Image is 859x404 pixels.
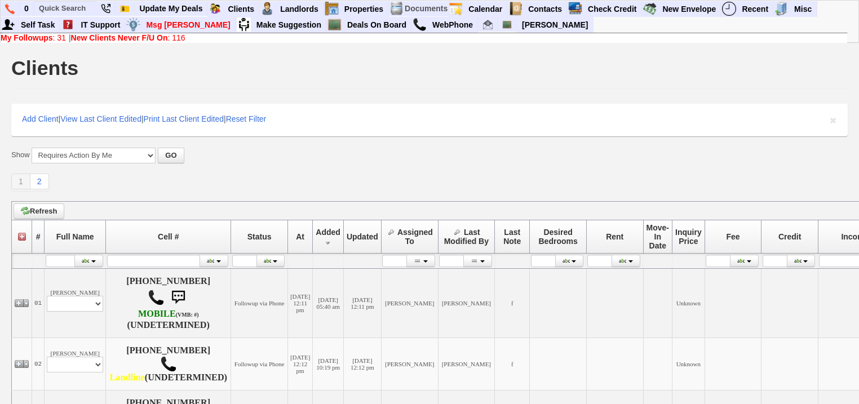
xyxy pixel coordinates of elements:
[101,4,110,14] img: phone22.png
[14,203,64,219] a: Refresh
[495,338,530,390] td: f
[71,33,185,42] a: New Clients Never F/U On: 116
[389,2,404,16] img: docs.png
[343,338,381,390] td: [DATE] 12:12 pm
[790,2,817,16] a: Misc
[343,268,381,338] td: [DATE] 12:11 pm
[1,33,847,42] div: |
[438,338,495,390] td: [PERSON_NAME]
[343,17,411,32] a: Deals On Board
[5,4,15,14] img: phone.png
[508,2,523,16] img: contact.png
[158,232,179,241] span: Cell #
[34,1,96,15] input: Quick Search
[22,114,59,123] a: Add Client
[160,356,177,372] img: call.png
[223,2,259,16] a: Clients
[126,17,140,32] img: money.png
[1,33,53,42] b: My Followups
[208,2,222,16] img: clients.png
[20,1,34,16] a: 0
[517,17,592,32] a: [PERSON_NAME]
[316,228,340,237] span: Added
[778,232,801,241] span: Credit
[538,228,577,246] span: Desired Bedrooms
[449,2,463,16] img: appt_icon.png
[502,20,512,29] img: chalkboard.png
[503,228,521,246] span: Last Note
[148,289,165,306] img: call.png
[120,4,130,14] img: Bookmark.png
[413,17,427,32] img: call.png
[260,2,274,16] img: landlord.png
[61,17,75,32] img: help2.png
[672,268,705,338] td: Unknown
[438,268,495,338] td: [PERSON_NAME]
[313,268,344,338] td: [DATE] 05:40 am
[774,2,789,16] img: officebldg.png
[483,20,493,29] img: Renata@HomeSweetHomeProperties.com
[141,17,235,32] a: Msg [PERSON_NAME]
[722,2,736,16] img: recent.png
[11,174,30,189] a: 1
[32,268,45,338] td: 01
[276,2,324,16] a: Landlords
[176,312,199,318] font: (VMB: #)
[108,276,228,330] h4: [PHONE_NUMBER] (UNDETERMINED)
[16,17,60,32] a: Self Task
[226,114,267,123] a: Reset Filter
[138,309,199,319] b: AT&T Wireless
[247,232,272,241] span: Status
[32,338,45,390] td: 02
[404,1,448,16] td: Documents
[606,232,623,241] span: Rent
[737,2,773,16] a: Recent
[464,2,507,16] a: Calendar
[583,2,641,16] a: Check Credit
[32,220,45,253] th: #
[381,268,438,338] td: [PERSON_NAME]
[60,114,141,123] a: View Last Client Edited
[1,17,15,32] img: myadd.png
[144,114,224,123] a: Print Last Client Edited
[658,2,721,16] a: New Envelope
[167,286,189,309] img: sms.png
[11,104,848,136] div: | | |
[428,17,478,32] a: WebPhone
[30,174,49,189] a: 2
[109,372,144,383] font: Landline
[158,148,184,163] button: GO
[340,2,388,16] a: Properties
[444,228,489,246] span: Last Modified By
[252,17,326,32] a: Make Suggestion
[71,33,168,42] b: New Clients Never F/U On
[347,232,378,241] span: Updated
[45,338,106,390] td: [PERSON_NAME]
[135,1,207,16] a: Update My Deals
[138,309,176,319] font: MOBILE
[11,58,78,78] h1: Clients
[237,17,251,32] img: su2.jpg
[109,372,144,383] b: Onvoy, LLC
[675,228,702,246] span: Inquiry Price
[11,150,30,160] label: Show
[231,338,288,390] td: Followup via Phone
[647,223,669,250] span: Move-In Date
[231,268,288,338] td: Followup via Phone
[381,338,438,390] td: [PERSON_NAME]
[495,268,530,338] td: f
[56,232,94,241] span: Full Name
[313,338,344,390] td: [DATE] 10:19 pm
[327,17,342,32] img: chalkboard.png
[146,20,230,29] font: Msg [PERSON_NAME]
[296,232,304,241] span: At
[108,345,228,383] h4: [PHONE_NUMBER] (UNDETERMINED)
[287,338,312,390] td: [DATE] 12:12 pm
[287,268,312,338] td: [DATE] 12:11 pm
[726,232,740,241] span: Fee
[76,17,125,32] a: IT Support
[643,2,657,16] img: gmoney.png
[568,2,582,16] img: creditreport.png
[325,2,339,16] img: properties.png
[672,338,705,390] td: Unknown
